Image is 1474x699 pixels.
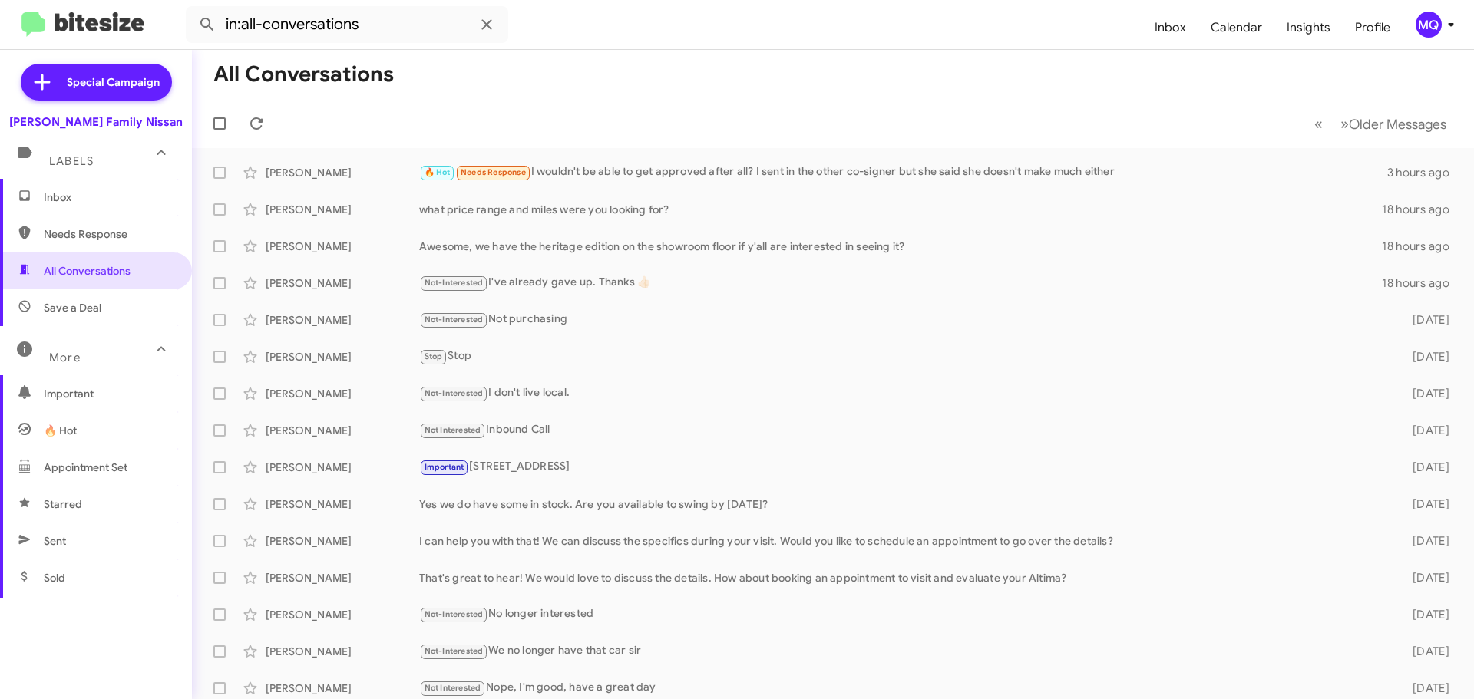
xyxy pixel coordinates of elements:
[1388,423,1462,438] div: [DATE]
[1305,108,1332,140] button: Previous
[1382,239,1462,254] div: 18 hours ago
[1388,681,1462,696] div: [DATE]
[1416,12,1442,38] div: MQ
[419,421,1388,439] div: Inbound Call
[44,300,101,315] span: Save a Deal
[419,570,1388,585] div: That's great to hear! We would love to discuss the details. How about booking an appointment to v...
[44,226,174,242] span: Needs Response
[419,311,1388,328] div: Not purchasing
[44,423,77,438] span: 🔥 Hot
[425,388,484,398] span: Not-Interested
[44,460,127,475] span: Appointment Set
[1314,114,1323,134] span: «
[425,462,464,472] span: Important
[1340,114,1349,134] span: »
[1403,12,1457,38] button: MQ
[266,275,419,291] div: [PERSON_NAME]
[1388,386,1462,401] div: [DATE]
[266,533,419,549] div: [PERSON_NAME]
[419,202,1382,217] div: what price range and miles were you looking for?
[419,605,1388,623] div: No longer interested
[44,570,65,585] span: Sold
[419,384,1388,402] div: I don't live local.
[419,642,1388,660] div: We no longer have that car sir
[419,239,1382,254] div: Awesome, we have the heritage edition on the showroom floor if y'all are interested in seeing it?
[1388,533,1462,549] div: [DATE]
[1349,116,1446,133] span: Older Messages
[419,533,1388,549] div: I can help you with that! We can discuss the specifics during your visit. Would you like to sched...
[419,458,1388,476] div: [STREET_ADDRESS]
[266,386,419,401] div: [PERSON_NAME]
[44,386,174,401] span: Important
[419,163,1387,181] div: I wouldn't be able to get approved after all? I sent in the other co-signer but she said she does...
[44,263,131,279] span: All Conversations
[1306,108,1456,140] nav: Page navigation example
[1388,607,1462,622] div: [DATE]
[425,167,451,177] span: 🔥 Hot
[425,278,484,288] span: Not-Interested
[266,239,419,254] div: [PERSON_NAME]
[1274,5,1343,50] a: Insights
[266,607,419,622] div: [PERSON_NAME]
[266,312,419,328] div: [PERSON_NAME]
[266,570,419,585] div: [PERSON_NAME]
[44,533,66,549] span: Sent
[266,460,419,475] div: [PERSON_NAME]
[266,202,419,217] div: [PERSON_NAME]
[266,349,419,364] div: [PERSON_NAME]
[1388,644,1462,659] div: [DATE]
[67,74,160,90] span: Special Campaign
[1142,5,1198,50] a: Inbox
[419,348,1388,365] div: Stop
[419,274,1382,292] div: I've already gave up. Thanks 👍🏻
[1198,5,1274,50] a: Calendar
[1382,202,1462,217] div: 18 hours ago
[1382,275,1462,291] div: 18 hours ago
[21,64,172,101] a: Special Campaign
[44,496,82,512] span: Starred
[266,423,419,438] div: [PERSON_NAME]
[213,62,394,87] h1: All Conversations
[1388,349,1462,364] div: [DATE]
[266,681,419,696] div: [PERSON_NAME]
[49,351,81,364] span: More
[44,190,174,205] span: Inbox
[1343,5,1403,50] a: Profile
[49,154,94,168] span: Labels
[1388,460,1462,475] div: [DATE]
[425,351,443,361] span: Stop
[425,646,484,656] span: Not-Interested
[1388,312,1462,328] div: [DATE]
[266,496,419,512] div: [PERSON_NAME]
[186,6,508,43] input: Search
[266,165,419,180] div: [PERSON_NAME]
[419,496,1388,512] div: Yes we do have some in stock. Are you available to swing by [DATE]?
[425,683,481,693] span: Not Interested
[425,609,484,619] span: Not-Interested
[9,114,183,130] div: [PERSON_NAME] Family Nissan
[461,167,526,177] span: Needs Response
[1388,496,1462,512] div: [DATE]
[419,679,1388,697] div: Nope, I'm good, have a great day
[266,644,419,659] div: [PERSON_NAME]
[425,425,481,435] span: Not Interested
[1387,165,1462,180] div: 3 hours ago
[425,315,484,325] span: Not-Interested
[1388,570,1462,585] div: [DATE]
[1331,108,1456,140] button: Next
